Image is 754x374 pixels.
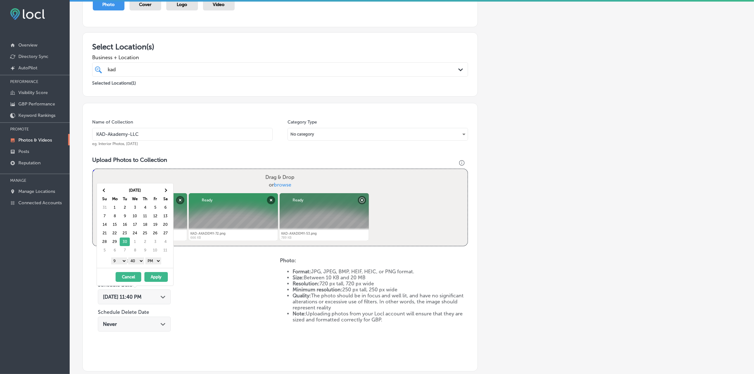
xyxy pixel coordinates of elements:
[130,203,140,212] td: 3
[160,203,170,212] td: 6
[150,195,160,203] th: Fr
[18,54,48,59] p: Directory Sync
[110,238,120,246] td: 29
[140,229,150,238] td: 25
[140,212,150,220] td: 11
[130,195,140,203] th: We
[120,212,130,220] td: 9
[293,293,311,299] strong: Quality:
[130,229,140,238] td: 24
[150,229,160,238] td: 26
[103,2,115,7] span: Photo
[293,311,468,323] li: Uploading photos from your Locl account will ensure that they are sized and formatted correctly f...
[18,160,41,166] p: Reputation
[150,238,160,246] td: 3
[18,189,55,194] p: Manage Locations
[263,171,297,191] label: Drag & Drop or
[92,78,136,86] p: Selected Locations ( 1 )
[92,119,133,125] label: Name of Collection
[293,293,468,311] li: The photo should be in focus and well lit, and have no significant alterations or excessive use o...
[150,203,160,212] td: 5
[10,8,45,20] img: fda3e92497d09a02dc62c9cd864e3231.png
[18,90,48,95] p: Visibility Score
[99,203,110,212] td: 31
[213,2,225,7] span: Video
[110,186,160,195] th: [DATE]
[18,42,37,48] p: Overview
[120,229,130,238] td: 23
[120,246,130,255] td: 7
[160,212,170,220] td: 13
[110,229,120,238] td: 22
[140,195,150,203] th: Th
[130,246,140,255] td: 8
[293,269,311,275] strong: Format:
[92,54,468,60] span: Business + Location
[110,195,120,203] th: Mo
[18,101,55,107] p: GBP Performance
[18,65,37,71] p: AutoPilot
[92,128,273,141] input: Title
[280,257,296,263] strong: Photo:
[274,182,291,188] span: browse
[99,212,110,220] td: 7
[116,272,141,282] button: Cancel
[293,275,304,281] strong: Size:
[293,281,468,287] li: 720 px tall, 720 px wide
[18,113,55,118] p: Keyword Rankings
[130,220,140,229] td: 17
[160,220,170,229] td: 20
[140,238,150,246] td: 2
[110,220,120,229] td: 15
[150,212,160,220] td: 12
[99,238,110,246] td: 28
[288,129,468,139] div: No category
[140,246,150,255] td: 9
[103,321,117,327] span: Never
[160,238,170,246] td: 4
[92,42,468,51] h3: Select Location(s)
[140,220,150,229] td: 18
[160,246,170,255] td: 11
[130,212,140,220] td: 10
[18,149,29,154] p: Posts
[92,156,468,163] h3: Upload Photos to Collection
[110,203,120,212] td: 1
[177,2,187,7] span: Logo
[103,294,142,300] span: [DATE] 11:40 PM
[120,220,130,229] td: 16
[98,309,149,315] label: Schedule Delete Date
[139,2,152,7] span: Cover
[99,256,173,265] div: :
[144,272,168,282] button: Apply
[18,200,62,206] p: Connected Accounts
[293,311,306,317] strong: Note:
[120,195,130,203] th: Tu
[293,287,468,293] li: 250 px tall, 250 px wide
[293,281,320,287] strong: Resolution:
[288,119,317,125] label: Category Type
[150,246,160,255] td: 10
[99,246,110,255] td: 5
[293,275,468,281] li: Between 10 KB and 20 MB
[160,195,170,203] th: Sa
[92,142,138,146] span: eg. Interior Photos, [DATE]
[293,269,468,275] li: JPG, JPEG, BMP, HEIF, HEIC, or PNG format.
[130,238,140,246] td: 1
[120,203,130,212] td: 2
[140,203,150,212] td: 4
[160,229,170,238] td: 27
[110,246,120,255] td: 6
[110,212,120,220] td: 8
[150,220,160,229] td: 19
[120,238,130,246] td: 30
[99,220,110,229] td: 14
[293,287,342,293] strong: Minimum resolution:
[99,229,110,238] td: 21
[99,195,110,203] th: Su
[18,137,52,143] p: Photos & Videos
